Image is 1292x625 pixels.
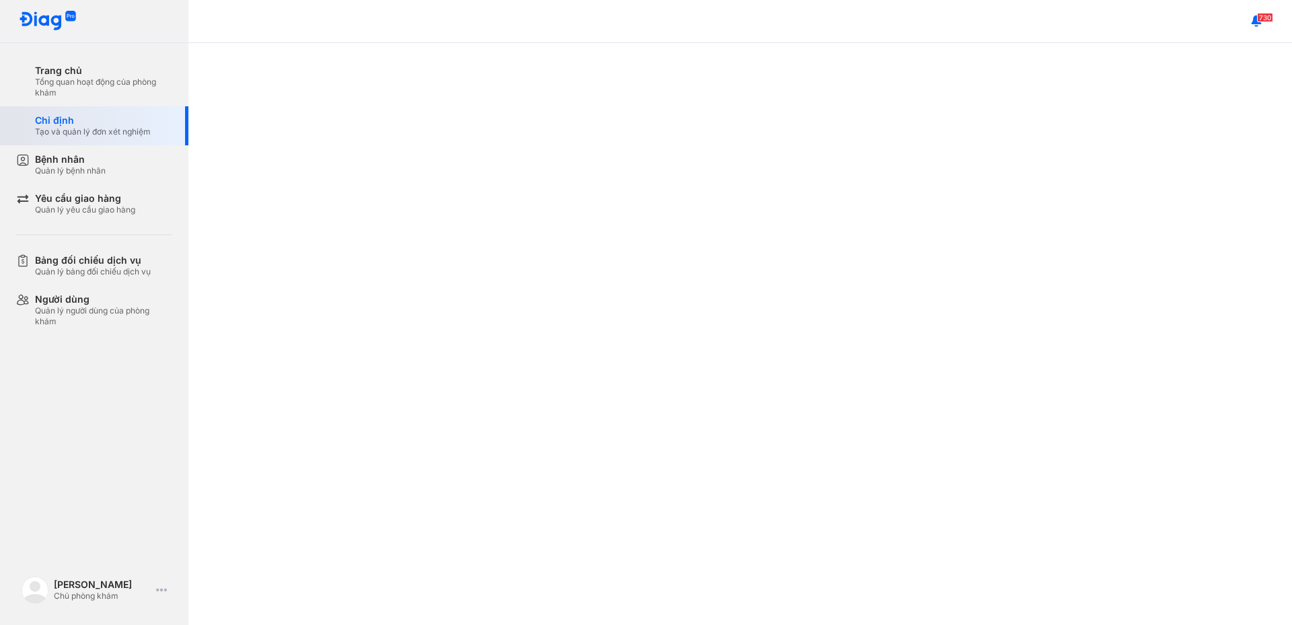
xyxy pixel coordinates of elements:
[35,77,172,98] div: Tổng quan hoạt động của phòng khám
[35,166,106,176] div: Quản lý bệnh nhân
[54,579,151,591] div: [PERSON_NAME]
[35,293,172,305] div: Người dùng
[1257,13,1273,22] span: 730
[54,591,151,601] div: Chủ phòng khám
[35,266,151,277] div: Quản lý bảng đối chiếu dịch vụ
[35,153,106,166] div: Bệnh nhân
[35,205,135,215] div: Quản lý yêu cầu giao hàng
[35,114,151,126] div: Chỉ định
[22,577,48,603] img: logo
[35,65,172,77] div: Trang chủ
[19,11,77,32] img: logo
[35,305,172,327] div: Quản lý người dùng của phòng khám
[35,126,151,137] div: Tạo và quản lý đơn xét nghiệm
[35,192,135,205] div: Yêu cầu giao hàng
[35,254,151,266] div: Bảng đối chiếu dịch vụ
